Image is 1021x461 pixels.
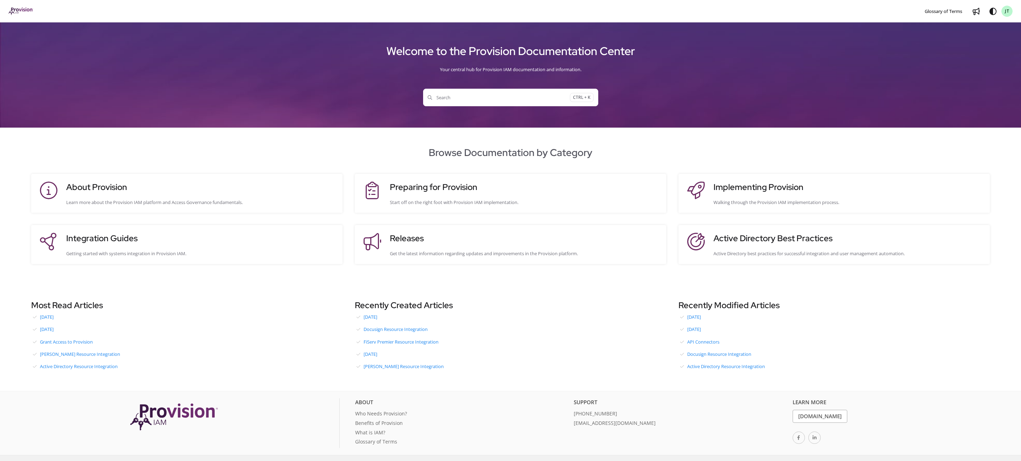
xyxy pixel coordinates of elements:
[8,7,33,15] img: brand logo
[31,299,343,312] h3: Most Read Articles
[390,232,659,245] h3: Releases
[1001,6,1013,17] button: JT
[66,199,336,206] div: Learn more about the Provision IAM platform and Access Governance fundamentals.
[925,8,962,14] span: Glossary of Terms
[678,324,990,334] a: [DATE]
[66,250,336,257] div: Getting started with systems integration in Provision IAM.
[685,232,983,257] a: Active Directory Best PracticesActive Directory best practices for successful integration and use...
[31,349,343,359] a: [PERSON_NAME] Resource Integration
[390,250,659,257] div: Get the latest information regarding updates and improvements in the Provision platform.
[31,312,343,322] a: [DATE]
[8,7,33,15] a: Project logo
[390,181,659,194] h3: Preparing for Provision
[66,232,336,245] h3: Integration Guides
[390,199,659,206] div: Start off on the right foot with Provision IAM implementation.
[355,337,666,347] a: FiServ Premier Resource Integration
[355,419,568,429] a: Benefits of Provision
[570,93,594,102] span: CTRL + K
[31,361,343,372] a: Active Directory Resource Integration
[355,324,666,334] a: Docusign Resource Integration
[38,232,336,257] a: Integration GuidesGetting started with systems integration in Provision IAM.
[678,349,990,359] a: Docusign Resource Integration
[362,181,659,206] a: Preparing for ProvisionStart off on the right foot with Provision IAM implementation.
[713,181,983,194] h3: Implementing Provision
[574,419,787,429] a: [EMAIL_ADDRESS][DOMAIN_NAME]
[987,6,999,17] button: Theme options
[713,199,983,206] div: Walking through the Provision IAM implementation process.
[8,61,1013,78] div: Your central hub for Provision IAM documentation and information.
[685,181,983,206] a: Implementing ProvisionWalking through the Provision IAM implementation process.
[678,312,990,322] a: [DATE]
[574,398,787,410] div: Support
[8,42,1013,61] h1: Welcome to the Provision Documentation Center
[355,361,666,372] a: [PERSON_NAME] Resource Integration
[574,410,787,419] a: [PHONE_NUMBER]
[38,181,336,206] a: About ProvisionLearn more about the Provision IAM platform and Access Governance fundamentals.
[713,232,983,245] h3: Active Directory Best Practices
[355,410,568,419] a: Who Needs Provision?
[355,312,666,322] a: [DATE]
[355,429,568,438] a: What is IAM?
[355,398,568,410] div: About
[678,337,990,347] a: API Connectors
[8,145,1013,160] h2: Browse Documentation by Category
[678,361,990,372] a: Active Directory Resource Integration
[428,94,570,101] span: Search
[971,6,982,17] a: Whats new
[423,89,598,106] button: SearchCTRL + K
[31,324,343,334] a: [DATE]
[355,438,568,447] a: Glossary of Terms
[713,250,983,257] div: Active Directory best practices for successful integration and user management automation.
[130,404,218,431] img: Provision IAM Onboarding Platform
[678,299,990,312] h3: Recently Modified Articles
[362,232,659,257] a: ReleasesGet the latest information regarding updates and improvements in the Provision platform.
[793,398,1006,410] div: Learn More
[66,181,336,194] h3: About Provision
[31,337,343,347] a: Grant Access to Provision
[793,410,847,423] a: [DOMAIN_NAME]
[355,349,666,359] a: [DATE]
[1005,8,1009,15] span: JT
[355,299,666,312] h3: Recently Created Articles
